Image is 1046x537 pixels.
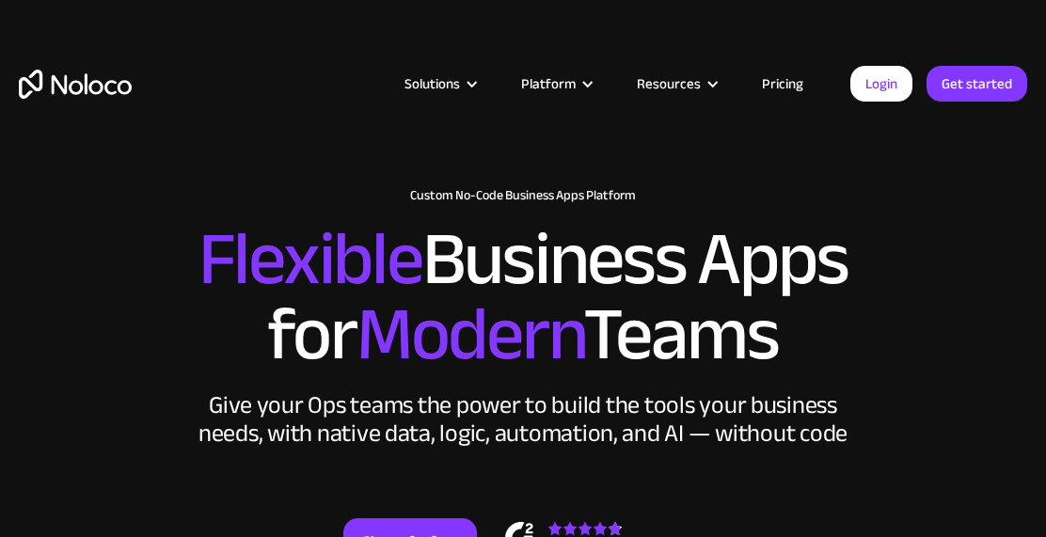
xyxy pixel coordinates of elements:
[927,66,1027,102] a: Get started
[738,71,827,96] a: Pricing
[404,71,460,96] div: Solutions
[194,391,852,448] div: Give your Ops teams the power to build the tools your business needs, with native data, logic, au...
[498,71,613,96] div: Platform
[19,188,1027,203] h1: Custom No-Code Business Apps Platform
[521,71,576,96] div: Platform
[850,66,912,102] a: Login
[357,264,583,404] span: Modern
[19,222,1027,372] h2: Business Apps for Teams
[19,70,132,99] a: home
[198,189,422,329] span: Flexible
[381,71,498,96] div: Solutions
[637,71,701,96] div: Resources
[613,71,738,96] div: Resources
